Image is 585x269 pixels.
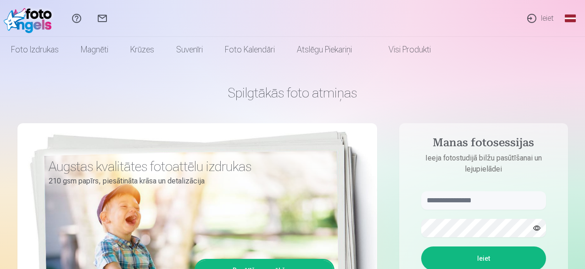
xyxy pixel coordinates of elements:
p: 210 gsm papīrs, piesātināta krāsa un detalizācija [49,175,328,188]
p: Ieeja fotostudijā bilžu pasūtīšanai un lejupielādei [412,153,555,175]
a: Foto kalendāri [214,37,286,63]
img: /fa3 [4,4,56,33]
a: Suvenīri [165,37,214,63]
a: Atslēgu piekariņi [286,37,363,63]
h3: Augstas kvalitātes fotoattēlu izdrukas [49,158,328,175]
a: Krūzes [119,37,165,63]
a: Visi produkti [363,37,442,63]
h1: Spilgtākās foto atmiņas [17,85,568,101]
a: Magnēti [70,37,119,63]
h4: Manas fotosessijas [412,136,555,153]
